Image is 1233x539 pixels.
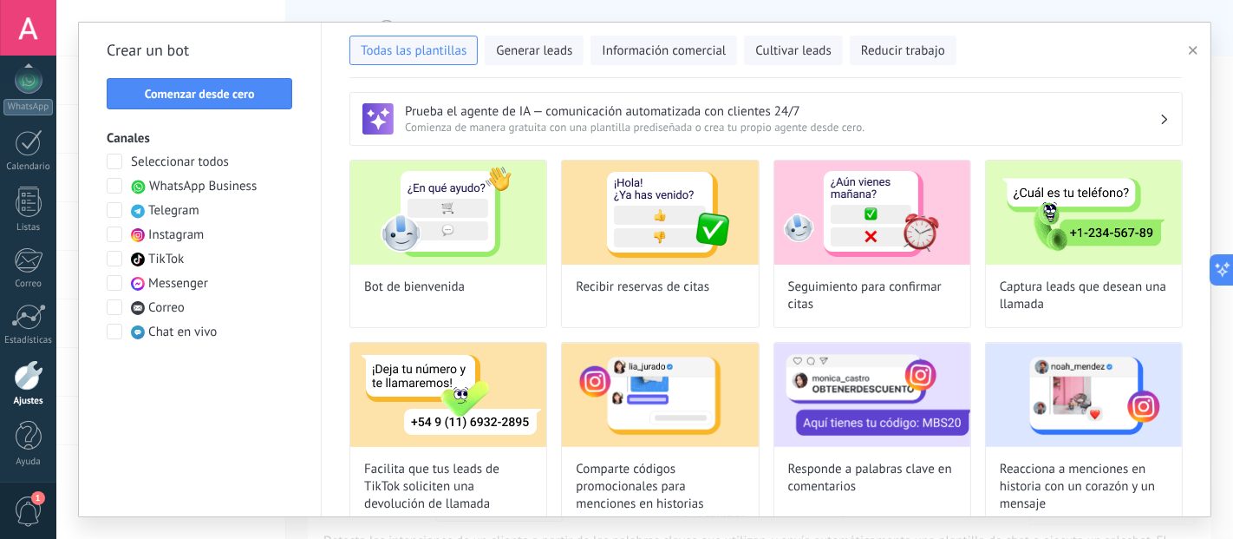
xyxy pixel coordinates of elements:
img: Reacciona a menciones en historia con un corazón y un mensaje [986,343,1182,447]
span: Responde a palabras clave en comentarios [788,461,956,496]
img: Captura leads que desean una llamada [986,161,1182,265]
span: Reacciona a menciones en historia con un corazón y un mensaje [1000,461,1168,513]
div: Correo [3,279,54,290]
button: Todas las plantillas [349,36,478,65]
div: Estadísticas [3,335,54,346]
span: Información comercial [602,43,726,60]
span: Facilita que tus leads de TikTok soliciten una devolución de llamada [364,461,532,513]
div: Calendario [3,161,54,173]
span: Generar leads [496,43,572,60]
button: Reducir trabajo [850,36,956,65]
span: Bot de bienvenida [364,279,465,296]
div: WhatsApp [3,99,53,115]
h3: Canales [107,130,293,147]
span: TikTok [148,251,184,268]
span: Messenger [148,275,208,293]
span: Instagram [148,227,204,244]
button: Cultivar leads [744,36,842,65]
h3: Prueba el agente de IA — comunicación automatizada con clientes 24/7 [405,103,1159,120]
span: Correo [148,299,185,317]
img: Comparte códigos promocionales para menciones en historias [562,343,758,447]
div: Ayuda [3,457,54,468]
span: Seguimiento para confirmar citas [788,279,956,313]
div: Listas [3,222,54,233]
span: Reducir trabajo [861,43,945,60]
img: Responde a palabras clave en comentarios [774,343,970,447]
span: Comienza de manera gratuita con una plantilla prediseñada o crea tu propio agente desde cero. [405,120,1159,135]
img: Seguimiento para confirmar citas [774,161,970,265]
span: Comenzar desde cero [145,88,255,100]
button: Información comercial [590,36,737,65]
div: Ajustes [3,396,54,407]
img: Bot de bienvenida [350,161,546,265]
span: WhatsApp Business [149,178,257,195]
span: Recibir reservas de citas [576,279,709,296]
img: Recibir reservas de citas [562,161,758,265]
button: Generar leads [485,36,584,65]
span: Telegram [148,202,199,220]
span: Todas las plantillas [361,43,466,60]
span: 1 [31,491,45,505]
img: Facilita que tus leads de TikTok soliciten una devolución de llamada [350,343,546,447]
span: Chat en vivo [148,324,217,341]
span: Cultivar leads [755,43,831,60]
button: Comenzar desde cero [107,78,292,109]
span: Comparte códigos promocionales para menciones en historias [576,461,744,513]
h2: Crear un bot [107,36,293,64]
span: Captura leads que desean una llamada [1000,279,1168,313]
span: Seleccionar todos [131,154,229,171]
